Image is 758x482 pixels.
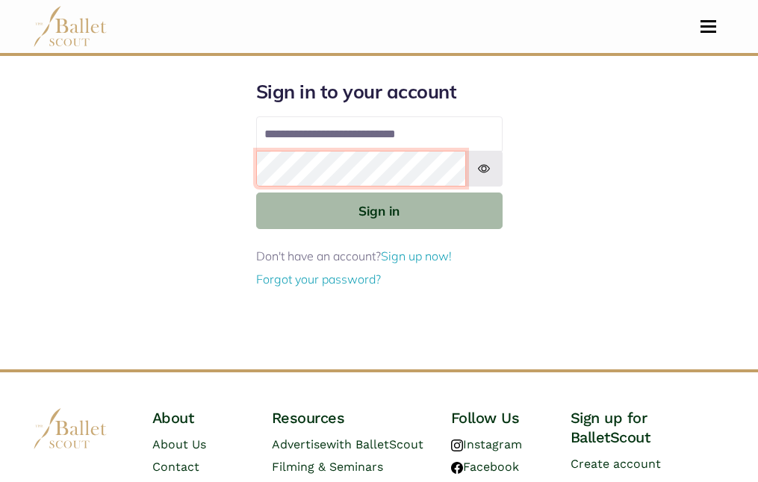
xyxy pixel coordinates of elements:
a: Filming & Seminars [272,460,383,474]
a: Facebook [451,460,519,474]
h4: Sign up for BalletScout [571,408,726,447]
img: facebook logo [451,462,463,474]
a: Contact [152,460,199,474]
h4: About [152,408,248,428]
a: Forgot your password? [256,272,381,287]
a: About Us [152,437,206,451]
h1: Sign in to your account [256,80,503,104]
a: Create account [571,457,661,471]
img: instagram logo [451,439,463,451]
a: Instagram [451,437,522,451]
button: Sign in [256,193,503,229]
button: Toggle navigation [691,19,726,34]
span: with BalletScout [326,437,423,451]
a: Advertisewith BalletScout [272,437,423,451]
img: logo [33,408,108,449]
a: Sign up now! [381,248,452,263]
h4: Follow Us [451,408,547,428]
h4: Resources [272,408,427,428]
p: Don't have an account? [256,247,503,266]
